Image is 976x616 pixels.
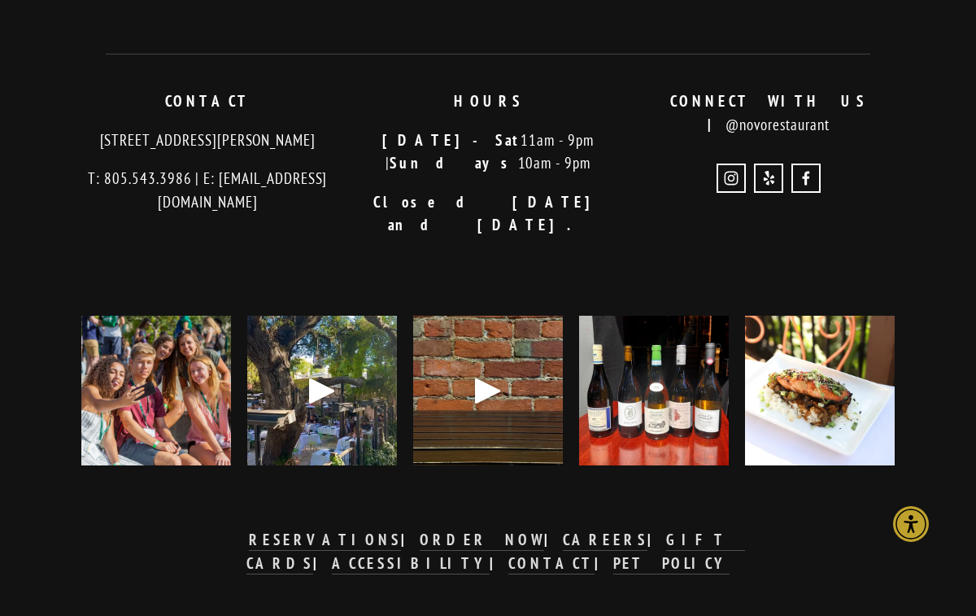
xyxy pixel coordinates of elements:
[81,167,334,213] p: T: 805.543.3986 | E: [EMAIL_ADDRESS][DOMAIN_NAME]
[544,530,563,549] strong: |
[303,371,342,410] div: Play
[563,530,647,551] a: CAREERS
[717,164,746,193] a: Instagram
[579,316,729,465] img: Our wine list just got a refresh! Come discover the newest pours waiting for your glass 🍷: &bull;...
[490,553,508,573] strong: |
[390,153,518,173] strong: Sundays
[647,530,666,549] strong: |
[401,530,420,549] strong: |
[165,91,251,111] strong: CONTACT
[81,129,334,152] p: [STREET_ADDRESS][PERSON_NAME]
[81,316,231,465] img: Welcome back, Mustangs! 🐎 WOW Week is here and we&rsquo;re excited to kick off the school year wi...
[791,164,821,193] a: Novo Restaurant and Lounge
[332,553,490,573] strong: ACCESSIBILITY
[246,530,745,574] a: GIFT CARDS
[420,530,545,549] strong: ORDER NOW
[332,553,490,574] a: ACCESSIBILITY
[373,192,621,235] strong: Closed [DATE] and [DATE].
[362,129,615,175] p: 11am - 9pm | 10am - 9pm
[468,371,508,410] div: Play
[382,130,521,150] strong: [DATE]-Sat
[249,530,400,551] a: RESERVATIONS
[508,553,595,573] strong: CONTACT
[508,553,595,574] a: CONTACT
[745,297,895,484] img: A summer favorite worth savoring: our ginger soy marinated King Salmon with white sticky rice, mi...
[595,553,613,573] strong: |
[313,553,332,573] strong: |
[563,530,647,549] strong: CAREERS
[613,553,730,573] strong: PET POLICY
[613,553,730,574] a: PET POLICY
[893,506,929,542] div: Accessibility Menu
[670,91,884,134] strong: CONNECT WITH US |
[454,91,522,111] strong: HOURS
[249,530,400,549] strong: RESERVATIONS
[420,530,545,551] a: ORDER NOW
[754,164,783,193] a: Yelp
[642,90,895,136] p: @novorestaurant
